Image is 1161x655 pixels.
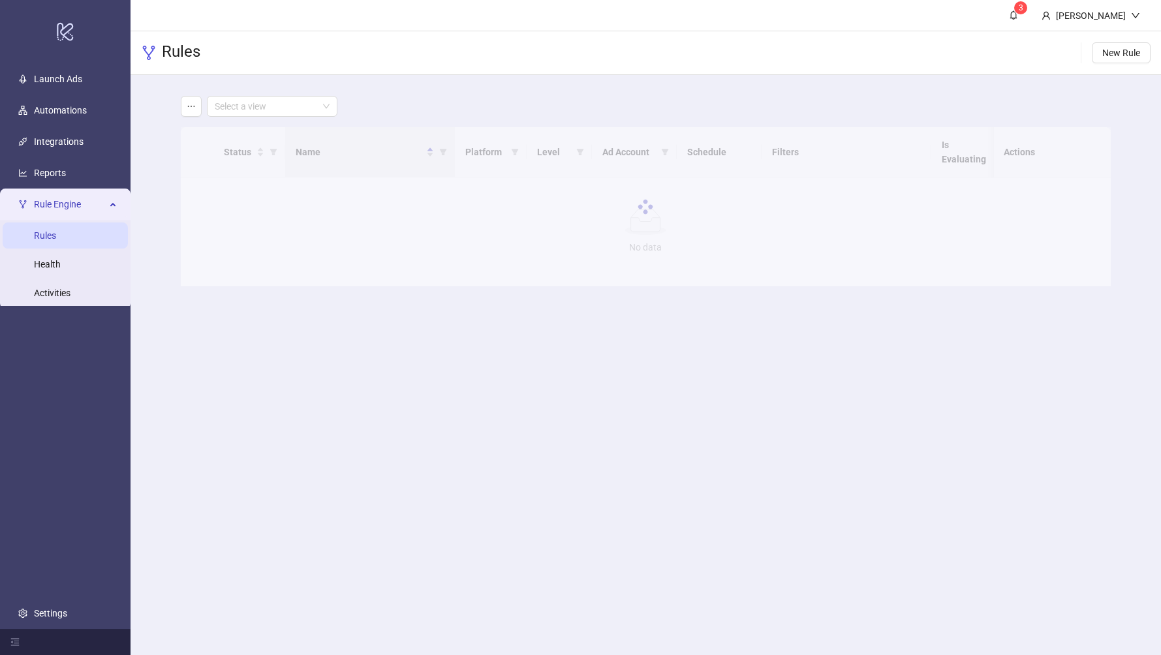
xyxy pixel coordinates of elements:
[34,168,66,178] a: Reports
[34,608,67,618] a: Settings
[187,102,196,111] span: ellipsis
[18,200,27,209] span: fork
[34,259,61,269] a: Health
[1019,3,1023,12] span: 3
[1092,42,1151,63] button: New Rule
[34,288,70,298] a: Activities
[162,42,200,64] h3: Rules
[1131,11,1140,20] span: down
[1042,11,1051,20] span: user
[10,637,20,647] span: menu-fold
[1009,10,1018,20] span: bell
[34,191,106,217] span: Rule Engine
[1051,8,1131,23] div: [PERSON_NAME]
[1014,1,1027,14] sup: 3
[34,230,56,241] a: Rules
[141,45,157,61] span: fork
[34,105,87,115] a: Automations
[1102,48,1140,58] span: New Rule
[34,74,82,84] a: Launch Ads
[34,136,84,147] a: Integrations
